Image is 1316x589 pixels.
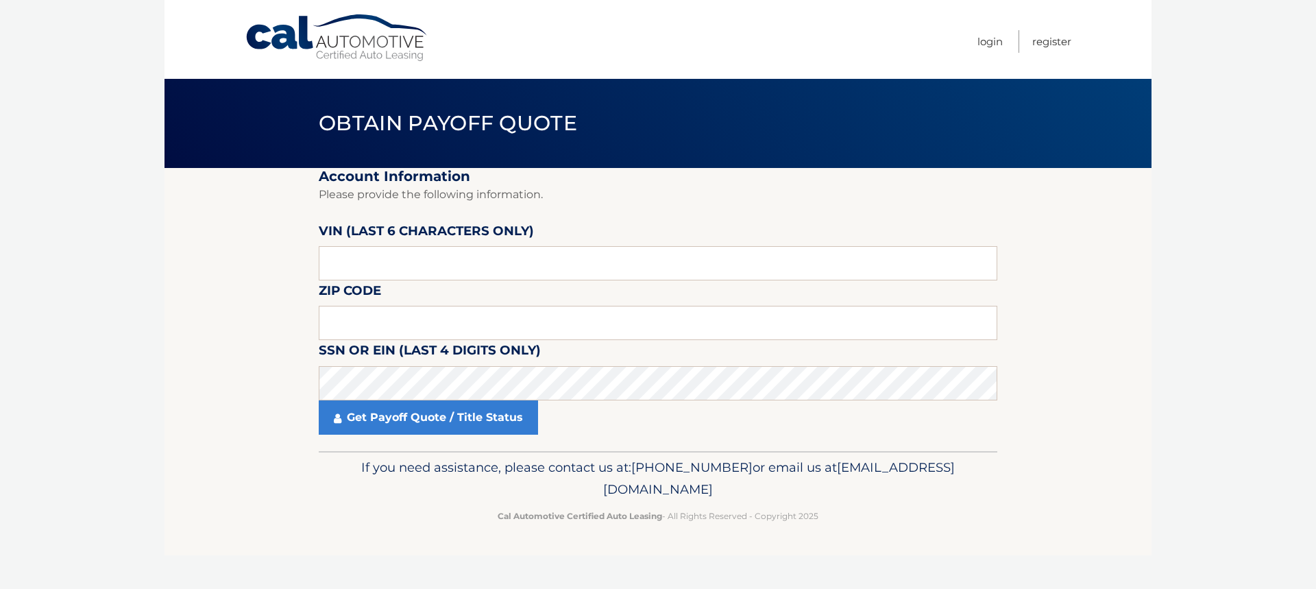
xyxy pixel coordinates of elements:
[498,511,662,521] strong: Cal Automotive Certified Auto Leasing
[328,457,988,501] p: If you need assistance, please contact us at: or email us at
[319,185,997,204] p: Please provide the following information.
[328,509,988,523] p: - All Rights Reserved - Copyright 2025
[319,221,534,246] label: VIN (last 6 characters only)
[977,30,1003,53] a: Login
[1032,30,1071,53] a: Register
[631,459,753,475] span: [PHONE_NUMBER]
[319,110,577,136] span: Obtain Payoff Quote
[245,14,430,62] a: Cal Automotive
[319,400,538,435] a: Get Payoff Quote / Title Status
[319,168,997,185] h2: Account Information
[319,340,541,365] label: SSN or EIN (last 4 digits only)
[319,280,381,306] label: Zip Code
